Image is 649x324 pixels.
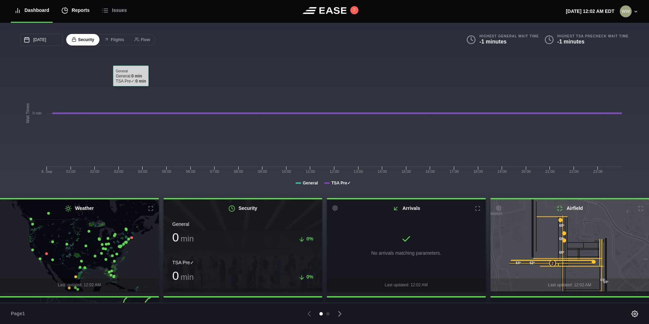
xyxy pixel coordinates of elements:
[306,169,315,174] text: 11:00
[474,169,483,174] text: 18:00
[99,34,129,46] button: Flights
[164,298,322,316] h2: Parking
[327,199,486,217] h2: Arrivals
[330,169,339,174] text: 12:00
[402,169,411,174] text: 15:00
[282,169,291,174] text: 10:00
[566,8,614,15] p: [DATE] 12:02 AM EDT
[90,169,99,174] text: 02:00
[33,111,42,115] tspan: 0 min
[172,221,314,228] div: General
[371,250,441,257] p: No arrivals matching parameters.
[557,39,585,44] b: -1 minutes
[593,169,603,174] text: 23:00
[545,169,555,174] text: 21:00
[331,181,350,185] tspan: TSA Pre✓
[20,34,63,46] input: mm/dd/yyyy
[479,39,506,44] b: -1 minutes
[25,103,30,123] tspan: Wait Times
[41,169,52,174] tspan: 8. Sep
[557,34,629,38] b: Highest TSA PreCheck Wait Time
[258,169,267,174] text: 09:00
[327,298,486,316] h2: Departures
[569,169,579,174] text: 22:00
[426,169,435,174] text: 16:00
[66,34,99,46] button: Security
[129,34,155,46] button: Flow
[521,169,531,174] text: 20:00
[620,5,632,17] img: 44fab04170f095a2010eee22ca678195
[181,272,194,282] span: min
[377,169,387,174] text: 14:00
[66,169,76,174] text: 01:00
[172,270,194,282] h3: 0
[172,259,314,266] div: TSA Pre✓
[303,181,318,185] tspan: General
[210,169,219,174] text: 07:00
[114,169,124,174] text: 03:00
[497,169,507,174] text: 19:00
[11,310,28,317] span: Page 1
[181,234,194,243] span: min
[234,169,243,174] text: 08:00
[549,260,556,267] div: 2
[479,34,539,38] b: Highest General Wait Time
[164,199,322,217] h2: Security
[449,169,459,174] text: 17:00
[172,231,194,243] h3: 0
[307,274,313,280] span: 0%
[354,169,363,174] text: 13:00
[162,169,171,174] text: 05:00
[186,169,196,174] text: 06:00
[307,236,313,241] span: 0%
[138,169,148,174] text: 04:00
[164,288,322,301] div: Last updated: 12:02 AM
[327,278,486,291] div: Last updated: 12:02 AM
[350,6,358,14] button: 7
